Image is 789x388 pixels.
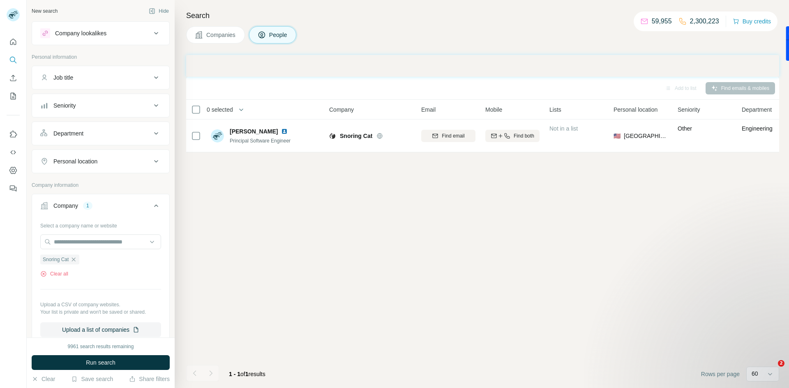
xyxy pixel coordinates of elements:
[53,202,78,210] div: Company
[7,34,20,49] button: Quick start
[240,371,245,377] span: of
[186,55,779,77] iframe: Banner
[514,132,534,140] span: Find both
[678,106,700,114] span: Seniority
[421,106,436,114] span: Email
[7,127,20,142] button: Use Surfe on LinkedIn
[143,5,175,17] button: Hide
[32,355,170,370] button: Run search
[40,219,161,230] div: Select a company name or website
[549,106,561,114] span: Lists
[32,23,169,43] button: Company lookalikes
[32,96,169,115] button: Seniority
[83,202,92,209] div: 1
[549,125,578,132] span: Not in a list
[32,196,169,219] button: Company1
[340,132,372,140] span: Snoring Cat
[40,270,68,278] button: Clear all
[55,29,106,37] div: Company lookalikes
[230,138,291,144] span: Principal Software Engineer
[86,358,115,367] span: Run search
[53,101,76,110] div: Seniority
[742,106,772,114] span: Department
[652,16,672,26] p: 59,955
[53,129,83,138] div: Department
[40,322,161,337] button: Upload a list of companies
[229,371,240,377] span: 1 - 1
[32,68,169,87] button: Job title
[678,125,692,132] span: Other
[269,31,288,39] span: People
[32,124,169,143] button: Department
[7,145,20,160] button: Use Surfe API
[7,71,20,85] button: Enrich CSV
[186,10,779,21] h4: Search
[7,89,20,103] button: My lists
[485,106,502,114] span: Mobile
[40,308,161,316] p: Your list is private and won't be saved or shared.
[614,132,621,140] span: 🇺🇸
[329,106,354,114] span: Company
[690,16,719,26] p: 2,300,223
[53,73,73,82] div: Job title
[32,53,170,61] p: Personal information
[129,375,170,383] button: Share filters
[442,132,464,140] span: Find email
[207,106,233,114] span: 0 selected
[68,343,134,350] div: 9961 search results remaining
[71,375,113,383] button: Save search
[742,125,773,132] span: Engineering
[761,360,781,380] iframe: Intercom live chat
[245,371,249,377] span: 1
[7,163,20,178] button: Dashboard
[230,127,278,135] span: [PERSON_NAME]
[32,375,55,383] button: Clear
[281,128,288,135] img: LinkedIn logo
[421,130,475,142] button: Find email
[614,106,657,114] span: Personal location
[43,256,69,263] span: Snoring Cat
[733,16,771,27] button: Buy credits
[211,129,224,142] img: Avatar
[624,132,668,140] span: [GEOGRAPHIC_DATA]
[53,157,97,165] div: Personal location
[32,181,170,189] p: Company information
[778,360,784,367] span: 2
[32,7,58,15] div: New search
[7,181,20,196] button: Feedback
[32,152,169,171] button: Personal location
[7,53,20,67] button: Search
[40,301,161,308] p: Upload a CSV of company websites.
[329,133,336,139] img: Logo of Snoring Cat
[229,371,265,377] span: results
[206,31,236,39] span: Companies
[485,130,540,142] button: Find both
